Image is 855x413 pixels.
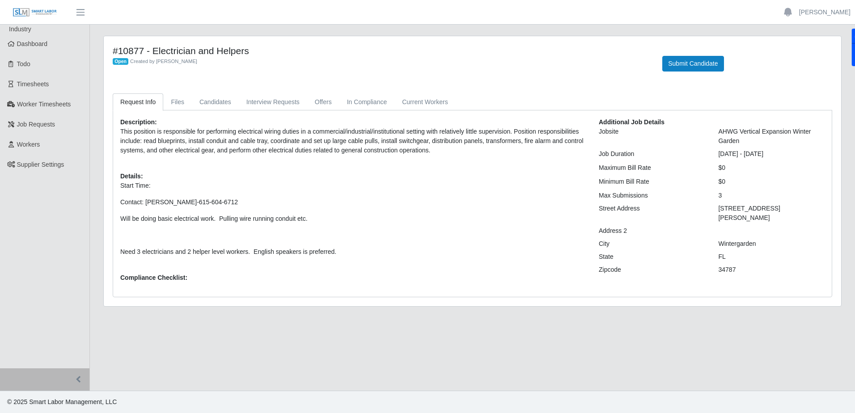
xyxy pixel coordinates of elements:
p: Need 3 electricians and 2 helper level workers. English speakers is preferred. [120,247,585,257]
a: Interview Requests [239,93,307,111]
span: © 2025 Smart Labor Management, LLC [7,398,117,405]
p: This position is responsible for performing electrical wiring duties in a commercial/industrial/i... [120,127,585,155]
span: Open [113,58,128,65]
div: State [592,252,712,261]
img: SLM Logo [13,8,57,17]
span: Supplier Settings [17,161,64,168]
span: Industry [9,25,31,33]
span: Job Requests [17,121,55,128]
a: Offers [307,93,339,111]
span: Created by [PERSON_NAME] [130,59,197,64]
div: $0 [711,163,831,173]
div: Street Address [592,204,712,223]
span: Todo [17,60,30,67]
span: Dashboard [17,40,48,47]
div: $0 [711,177,831,186]
b: Details: [120,173,143,180]
p: Start Time: [120,181,585,190]
div: Max Submissions [592,191,712,200]
a: In Compliance [339,93,395,111]
div: 3 [711,191,831,200]
div: Job Duration [592,149,712,159]
div: AHWG Vertical Expansion Winter Garden [711,127,831,146]
b: Description: [120,118,157,126]
div: Minimum Bill Rate [592,177,712,186]
span: Worker Timesheets [17,101,71,108]
div: Address 2 [592,226,712,236]
div: Zipcode [592,265,712,274]
a: Files [163,93,192,111]
a: Request Info [113,93,163,111]
p: Will be doing basic electrical work. Pulling wire running conduit etc. [120,214,585,223]
div: Maximum Bill Rate [592,163,712,173]
h4: #10877 - Electrician and Helpers [113,45,649,56]
div: Wintergarden [711,239,831,249]
a: [PERSON_NAME] [799,8,851,17]
div: FL [711,252,831,261]
button: Submit Candidate [662,56,724,72]
div: 34787 [711,265,831,274]
div: [STREET_ADDRESS][PERSON_NAME] [711,204,831,223]
a: Candidates [192,93,239,111]
div: [DATE] - [DATE] [711,149,831,159]
div: City [592,239,712,249]
p: Contact: [PERSON_NAME]-615-604-6712 [120,198,585,207]
b: Additional Job Details [599,118,665,126]
b: Compliance Checklist: [120,274,187,281]
span: Workers [17,141,40,148]
a: Current Workers [394,93,455,111]
div: Jobsite [592,127,712,146]
span: Timesheets [17,80,49,88]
